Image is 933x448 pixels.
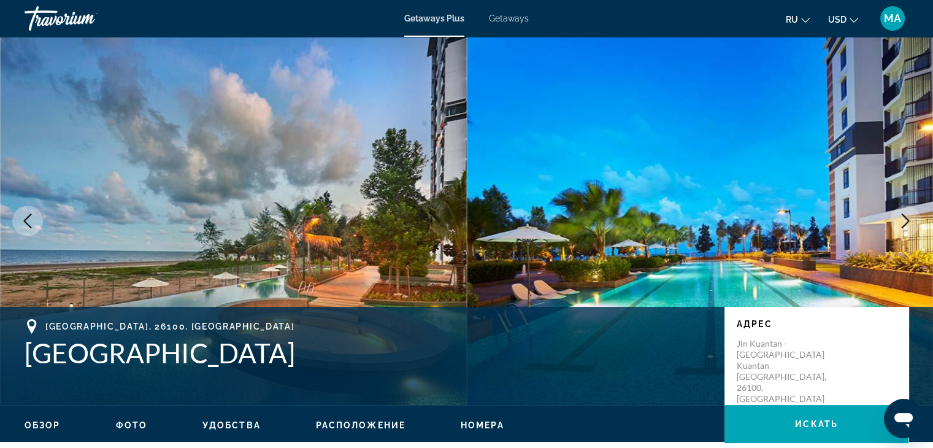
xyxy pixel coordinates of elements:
span: Фото [116,420,147,430]
a: Travorium [25,2,147,34]
button: Фото [116,420,147,431]
span: MA [884,12,901,25]
a: Getaways Plus [404,14,464,23]
span: [GEOGRAPHIC_DATA], 26100, [GEOGRAPHIC_DATA] [45,322,294,331]
button: Расположение [316,420,405,431]
button: искать [724,405,908,443]
p: Адрес [737,319,896,329]
iframe: Кнопка запуска окна обмена сообщениями [884,399,923,438]
span: Обзор [25,420,61,430]
span: Номера [461,420,504,430]
button: Change language [786,10,810,28]
span: ru [786,15,798,25]
button: Удобства [202,420,261,431]
p: Jln Kuantan - [GEOGRAPHIC_DATA] Kuantan [GEOGRAPHIC_DATA], 26100, [GEOGRAPHIC_DATA] [737,338,835,404]
button: Обзор [25,420,61,431]
button: Change currency [828,10,858,28]
h1: [GEOGRAPHIC_DATA] [25,337,712,369]
button: User Menu [877,6,908,31]
button: Номера [461,420,504,431]
span: Удобства [202,420,261,430]
button: Previous image [12,206,43,236]
button: Next image [890,206,921,236]
span: USD [828,15,847,25]
span: Расположение [316,420,405,430]
a: Getaways [489,14,529,23]
span: искать [795,419,838,429]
